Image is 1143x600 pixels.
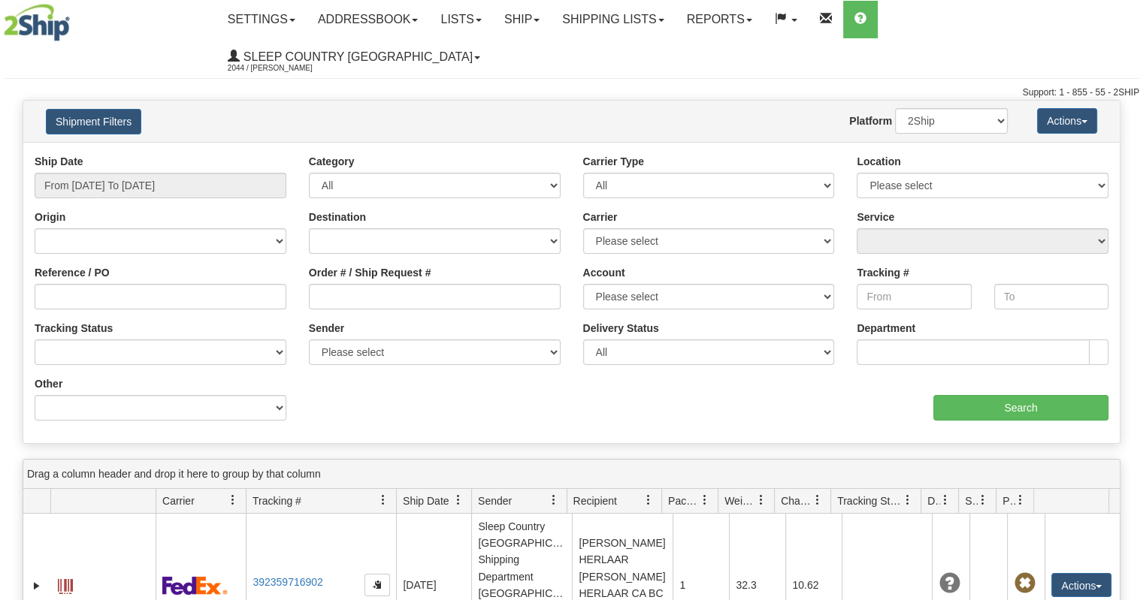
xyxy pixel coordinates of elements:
[551,1,675,38] a: Shipping lists
[252,493,301,508] span: Tracking #
[583,154,644,169] label: Carrier Type
[370,487,396,513] a: Tracking # filter column settings
[216,38,491,76] a: Sleep Country [GEOGRAPHIC_DATA] 2044 / [PERSON_NAME]
[724,493,756,508] span: Weight
[583,265,625,280] label: Account
[35,154,83,169] label: Ship Date
[23,460,1120,489] div: grid grouping header
[939,573,960,594] span: Unknown
[493,1,551,38] a: Ship
[35,321,113,336] label: Tracking Status
[309,210,366,225] label: Destination
[748,487,774,513] a: Weight filter column settings
[541,487,567,513] a: Sender filter column settings
[46,109,141,134] button: Shipment Filters
[1008,487,1033,513] a: Pickup Status filter column settings
[781,493,812,508] span: Charge
[573,493,617,508] span: Recipient
[636,487,661,513] a: Recipient filter column settings
[837,493,903,508] span: Tracking Status
[403,493,449,508] span: Ship Date
[1014,573,1035,594] span: Pickup Not Assigned
[309,154,355,169] label: Category
[429,1,492,38] a: Lists
[35,376,62,391] label: Other
[965,493,978,508] span: Shipment Issues
[58,572,73,596] a: Label
[933,487,958,513] a: Delivery Status filter column settings
[857,154,900,169] label: Location
[692,487,718,513] a: Packages filter column settings
[805,487,830,513] a: Charge filter column settings
[668,493,700,508] span: Packages
[849,113,892,128] label: Platform
[583,321,659,336] label: Delivery Status
[676,1,764,38] a: Reports
[252,576,322,588] a: 392359716902
[1037,108,1097,134] button: Actions
[35,210,65,225] label: Origin
[895,487,921,513] a: Tracking Status filter column settings
[970,487,996,513] a: Shipment Issues filter column settings
[29,578,44,593] a: Expand
[309,321,344,336] label: Sender
[307,1,430,38] a: Addressbook
[478,493,512,508] span: Sender
[857,210,894,225] label: Service
[35,265,110,280] label: Reference / PO
[857,265,909,280] label: Tracking #
[162,576,228,595] img: 2 - FedEx Express®
[994,284,1108,309] input: To
[162,493,195,508] span: Carrier
[1002,493,1015,508] span: Pickup Status
[857,284,971,309] input: From
[857,321,915,336] label: Department
[933,395,1108,421] input: Search
[220,487,246,513] a: Carrier filter column settings
[583,210,618,225] label: Carrier
[4,4,70,41] img: logo2044.jpg
[309,265,431,280] label: Order # / Ship Request #
[4,86,1139,99] div: Support: 1 - 855 - 55 - 2SHIP
[446,487,471,513] a: Ship Date filter column settings
[240,50,473,63] span: Sleep Country [GEOGRAPHIC_DATA]
[1051,573,1111,597] button: Actions
[216,1,307,38] a: Settings
[228,61,340,76] span: 2044 / [PERSON_NAME]
[364,574,390,596] button: Copy to clipboard
[927,493,940,508] span: Delivery Status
